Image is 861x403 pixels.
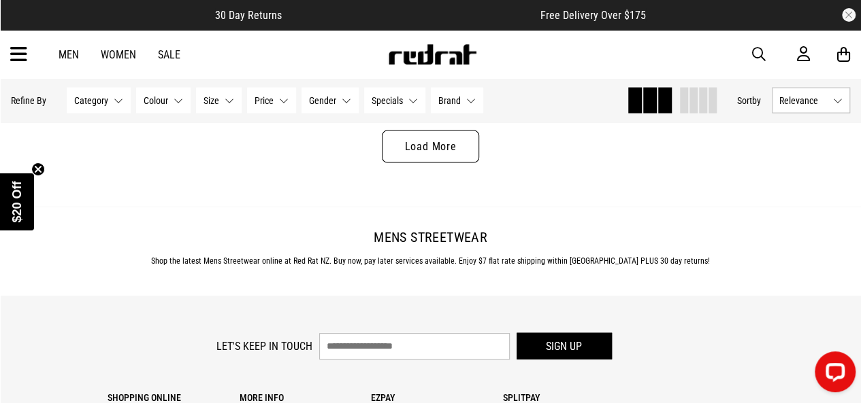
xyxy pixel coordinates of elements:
[136,88,191,113] button: Colour
[255,95,274,106] span: Price
[431,88,483,113] button: Brand
[737,92,761,109] button: Sortby
[772,88,850,113] button: Relevance
[752,95,761,106] span: by
[371,392,503,403] p: Ezpay
[239,392,371,403] p: More Info
[74,95,108,106] span: Category
[382,130,478,163] a: Load More
[215,9,282,22] span: 30 Day Returns
[804,346,861,403] iframe: LiveChat chat widget
[11,229,850,245] h2: Mens Streetwear
[11,95,46,106] p: Refine By
[101,48,136,61] a: Women
[309,8,513,22] iframe: Customer reviews powered by Trustpilot
[540,9,646,22] span: Free Delivery Over $175
[31,162,45,176] button: Close teaser
[216,340,312,353] label: Let's keep in touch
[309,95,336,106] span: Gender
[387,44,477,65] img: Redrat logo
[503,392,635,403] p: Splitpay
[204,95,219,106] span: Size
[10,181,24,222] span: $20 Off
[144,95,168,106] span: Colour
[364,88,425,113] button: Specials
[517,333,612,360] button: Sign up
[59,48,79,61] a: Men
[247,88,296,113] button: Price
[196,88,242,113] button: Size
[302,88,359,113] button: Gender
[438,95,461,106] span: Brand
[372,95,403,106] span: Specials
[779,95,828,106] span: Relevance
[158,48,180,61] a: Sale
[11,256,850,266] p: Shop the latest Mens Streetwear online at Red Rat NZ. Buy now, pay later services available. Enjo...
[108,392,240,403] p: Shopping Online
[67,88,131,113] button: Category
